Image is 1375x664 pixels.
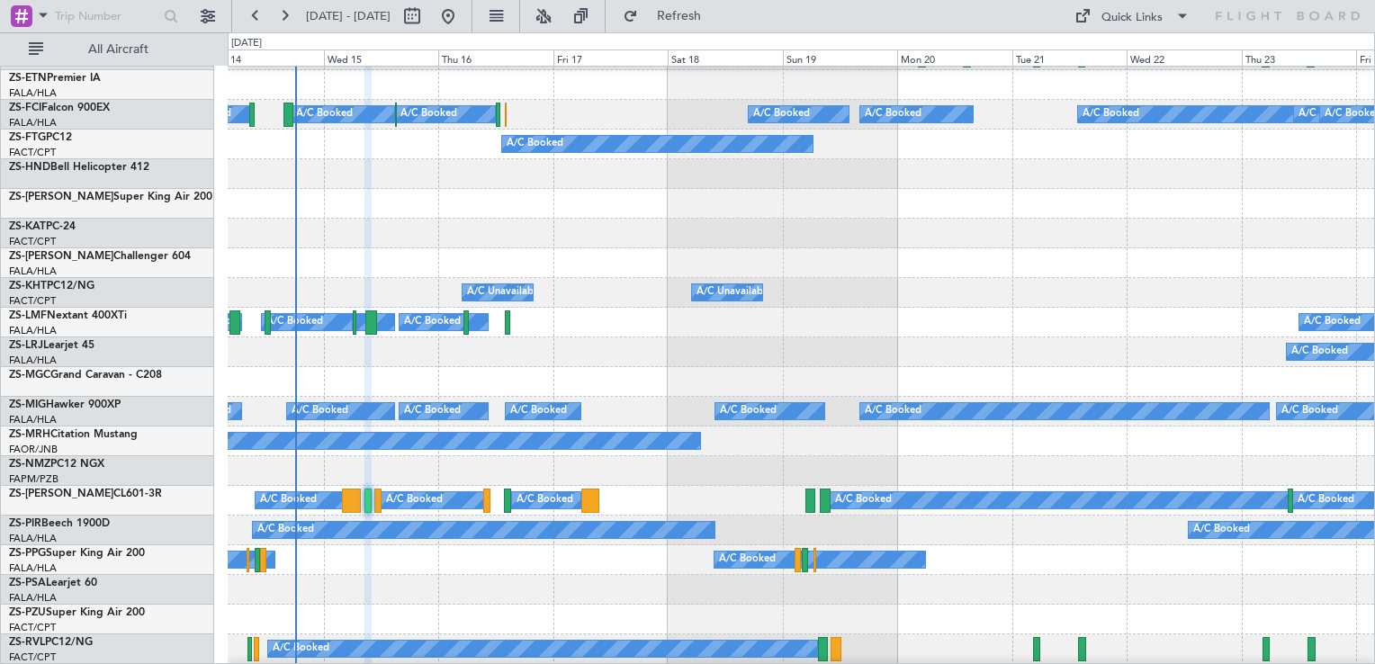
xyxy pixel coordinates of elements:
[231,36,262,51] div: [DATE]
[9,651,56,664] a: FACT/CPT
[668,49,782,66] div: Sat 18
[9,607,145,618] a: ZS-PZUSuper King Air 200
[9,192,113,202] span: ZS-[PERSON_NAME]
[9,591,57,605] a: FALA/HLA
[9,518,41,529] span: ZS-PIR
[9,489,113,499] span: ZS-[PERSON_NAME]
[507,130,563,157] div: A/C Booked
[9,251,113,262] span: ZS-[PERSON_NAME]
[438,49,553,66] div: Thu 16
[467,279,542,306] div: A/C Unavailable
[9,192,212,202] a: ZS-[PERSON_NAME]Super King Air 200
[400,101,457,128] div: A/C Booked
[865,398,921,425] div: A/C Booked
[273,635,329,662] div: A/C Booked
[9,132,46,143] span: ZS-FTG
[9,294,56,308] a: FACT/CPT
[9,532,57,545] a: FALA/HLA
[266,309,323,336] div: A/C Booked
[9,251,191,262] a: ZS-[PERSON_NAME]Challenger 604
[1012,49,1127,66] div: Tue 21
[324,49,438,66] div: Wed 15
[9,116,57,130] a: FALA/HLA
[1127,49,1241,66] div: Wed 22
[9,443,58,456] a: FAOR/JNB
[517,487,573,514] div: A/C Booked
[9,281,94,292] a: ZS-KHTPC12/NG
[9,413,57,426] a: FALA/HLA
[510,398,567,425] div: A/C Booked
[9,265,57,278] a: FALA/HLA
[9,310,127,321] a: ZS-LMFNextant 400XTi
[9,578,46,588] span: ZS-PSA
[292,398,348,425] div: A/C Booked
[9,518,110,529] a: ZS-PIRBeech 1900D
[9,73,47,84] span: ZS-ETN
[9,459,50,470] span: ZS-NMZ
[9,340,94,351] a: ZS-LRJLearjet 45
[209,49,323,66] div: Tue 14
[9,146,56,159] a: FACT/CPT
[9,340,43,351] span: ZS-LRJ
[9,459,104,470] a: ZS-NMZPC12 NGX
[696,279,771,306] div: A/C Unavailable
[9,548,46,559] span: ZS-PPG
[260,487,317,514] div: A/C Booked
[9,637,45,648] span: ZS-RVL
[9,370,50,381] span: ZS-MGC
[9,561,57,575] a: FALA/HLA
[47,43,190,56] span: All Aircraft
[9,103,110,113] a: ZS-FCIFalcon 900EX
[9,399,46,410] span: ZS-MIG
[9,607,46,618] span: ZS-PZU
[9,132,72,143] a: ZS-FTGPC12
[386,487,443,514] div: A/C Booked
[642,10,717,22] span: Refresh
[9,162,149,173] a: ZS-HNDBell Helicopter 412
[553,49,668,66] div: Fri 17
[9,354,57,367] a: FALA/HLA
[9,370,162,381] a: ZS-MGCGrand Caravan - C208
[720,398,777,425] div: A/C Booked
[9,621,56,634] a: FACT/CPT
[897,49,1011,66] div: Mon 20
[9,429,50,440] span: ZS-MRH
[296,101,353,128] div: A/C Booked
[404,309,461,336] div: A/C Booked
[615,2,723,31] button: Refresh
[404,398,461,425] div: A/C Booked
[9,637,93,648] a: ZS-RVLPC12/NG
[9,429,138,440] a: ZS-MRHCitation Mustang
[9,235,56,248] a: FACT/CPT
[753,101,810,128] div: A/C Booked
[257,516,314,543] div: A/C Booked
[55,3,158,30] input: Trip Number
[9,324,57,337] a: FALA/HLA
[20,35,195,64] button: All Aircraft
[719,546,776,573] div: A/C Booked
[1242,49,1356,66] div: Thu 23
[9,548,145,559] a: ZS-PPGSuper King Air 200
[835,487,892,514] div: A/C Booked
[306,8,391,24] span: [DATE] - [DATE]
[9,221,76,232] a: ZS-KATPC-24
[9,310,47,321] span: ZS-LMF
[9,578,97,588] a: ZS-PSALearjet 60
[9,281,47,292] span: ZS-KHT
[9,73,101,84] a: ZS-ETNPremier IA
[9,489,162,499] a: ZS-[PERSON_NAME]CL601-3R
[9,399,121,410] a: ZS-MIGHawker 900XP
[9,162,50,173] span: ZS-HND
[865,101,921,128] div: A/C Booked
[9,221,46,232] span: ZS-KAT
[9,103,41,113] span: ZS-FCI
[9,472,58,486] a: FAPM/PZB
[9,86,57,100] a: FALA/HLA
[783,49,897,66] div: Sun 19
